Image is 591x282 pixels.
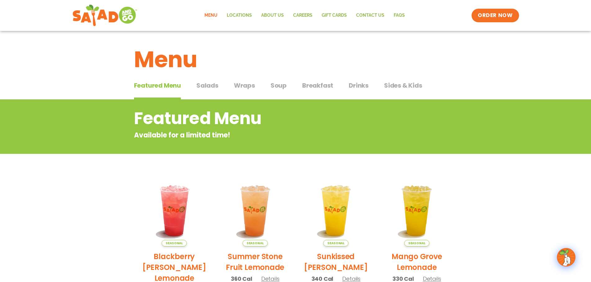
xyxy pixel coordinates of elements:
h2: Featured Menu [134,106,407,131]
span: Soup [271,81,287,90]
span: Breakfast [302,81,333,90]
span: Seasonal [162,240,187,246]
a: Contact Us [351,8,389,23]
img: Product photo for Blackberry Bramble Lemonade [139,175,210,246]
img: Product photo for Mango Grove Lemonade [381,175,453,246]
span: Seasonal [323,240,348,246]
a: ORDER NOW [472,9,519,22]
h2: Sunkissed [PERSON_NAME] [300,251,372,273]
a: FAQs [389,8,410,23]
h2: Mango Grove Lemonade [381,251,453,273]
span: Drinks [349,81,369,90]
span: Seasonal [404,240,429,246]
span: Featured Menu [134,81,181,90]
span: Salads [196,81,218,90]
span: Wraps [234,81,255,90]
img: wpChatIcon [557,249,575,266]
h2: Summer Stone Fruit Lemonade [219,251,291,273]
a: Menu [200,8,222,23]
span: Seasonal [243,240,268,246]
a: Locations [222,8,257,23]
a: About Us [257,8,289,23]
nav: Menu [200,8,410,23]
a: Careers [289,8,317,23]
img: new-SAG-logo-768×292 [72,3,138,28]
span: Sides & Kids [384,81,422,90]
span: ORDER NOW [478,12,513,19]
a: GIFT CARDS [317,8,351,23]
h1: Menu [134,43,457,76]
p: Available for a limited time! [134,130,407,140]
div: Tabbed content [134,79,457,100]
img: Product photo for Summer Stone Fruit Lemonade [219,175,291,246]
img: Product photo for Sunkissed Yuzu Lemonade [300,175,372,246]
